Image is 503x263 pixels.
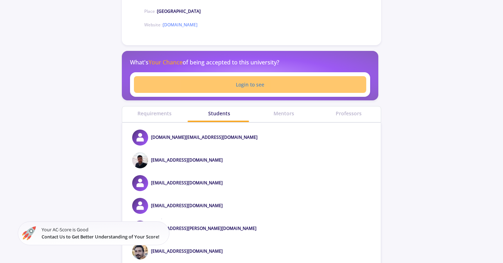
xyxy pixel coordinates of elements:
span: Contact Us to Get Better Understanding of Your Score! [42,233,159,240]
span: [GEOGRAPHIC_DATA] [157,8,201,14]
img: s_asleshirin@yahoo.comavatar [132,175,148,191]
a: [EMAIL_ADDRESS][DOMAIN_NAME] [151,157,223,163]
a: Students [187,110,251,117]
a: [EMAIL_ADDRESS][DOMAIN_NAME] [151,202,223,209]
span: Place : [144,8,201,15]
img: salami.si@gmail.comavatar [132,130,148,146]
a: [EMAIL_ADDRESS][PERSON_NAME][DOMAIN_NAME] [151,225,256,231]
span: Website : [144,22,198,28]
img: kahriziehsan490@gmail.comavatar [132,152,148,168]
a: Login to see [134,76,366,93]
a: Professors [316,110,381,117]
a: [DOMAIN_NAME][EMAIL_ADDRESS][DOMAIN_NAME] [151,134,258,140]
span: Your Chance [148,58,183,66]
a: Requirements [122,110,187,117]
a: [DOMAIN_NAME] [163,22,198,28]
img: aminkeyvanloo@gmail.comavatar [132,243,148,259]
a: [EMAIL_ADDRESS][DOMAIN_NAME] [151,248,223,254]
small: Your AC-Score is Good [42,226,165,240]
a: [EMAIL_ADDRESS][DOMAIN_NAME] [151,180,223,186]
img: ac-market [22,226,36,240]
img: sepehr.shamloo.13751996@gmail.comavatar [132,221,148,237]
p: What's of being accepted to this university? [130,58,279,67]
img: s.roohollahmasoomi@yahoo.comavatar [132,198,148,214]
a: Mentors [251,110,316,117]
